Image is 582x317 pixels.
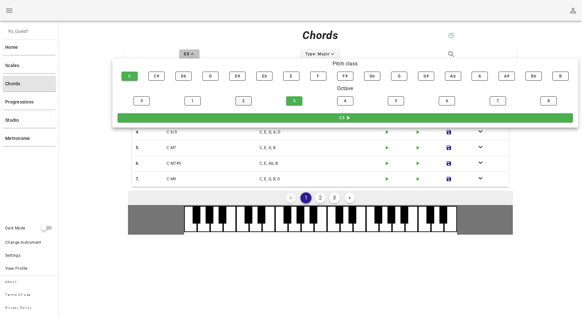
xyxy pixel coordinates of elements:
[138,99,145,103] span: 0
[148,72,165,81] button: C#
[449,74,457,78] span: Ab
[305,51,336,57] span: Type: Major
[134,143,165,152] div: 5.
[258,174,382,184] div: C, E, G, B, D
[134,159,165,168] div: 6.
[132,156,509,171] button: 6.C M7#5C, E, Ab, B
[202,72,219,81] button: D
[476,74,484,78] span: A
[392,99,400,103] span: 5
[183,51,195,57] span: C3
[391,72,407,81] button: G
[153,74,160,78] span: C#
[240,99,247,103] span: 2
[499,72,515,81] button: A#
[3,94,56,110] a: Progressions
[315,192,326,203] button: 2
[126,74,134,78] span: C
[121,115,569,121] span: C3
[256,72,272,81] button: Eb
[341,74,349,78] span: F#
[341,99,349,103] span: 4
[229,72,246,81] button: D#
[422,74,430,78] span: G#
[286,96,302,105] button: 3
[134,128,165,137] div: 4.
[116,83,574,94] div: Octave
[207,74,214,78] span: D
[329,192,340,203] button: 3
[337,96,353,105] button: 4
[552,72,569,81] button: B
[118,113,573,122] button: C3
[175,72,192,81] button: Db
[132,140,509,156] button: 5.C M7C, E, G, B
[258,128,382,137] div: C, E, G, A, D
[165,143,258,152] div: C M7
[165,174,258,184] div: C M9
[540,96,557,105] button: 8
[3,112,56,128] a: Studio
[261,74,268,78] span: Eb
[287,74,295,78] span: E
[179,49,199,59] button: C3
[184,96,201,105] button: 1
[121,72,138,81] button: C
[443,99,451,103] span: 6
[165,159,258,168] div: C M7#5
[133,96,150,105] button: 0
[490,96,506,105] button: 7
[132,124,509,140] button: 4.C 6/9C, E, G, A, D
[3,23,56,39] div: Yo, Guest!
[165,128,258,137] div: C 6/9
[258,159,382,168] div: C, E, Ab, B
[301,49,340,59] button: Type: Major
[290,99,298,103] span: 3
[364,72,380,81] button: Gb
[395,74,403,78] span: G
[300,192,311,203] button: 1
[388,96,404,105] button: 5
[314,74,322,78] span: F
[368,74,376,78] span: Gb
[530,74,538,78] span: Bb
[255,25,386,46] div: Chords
[3,58,56,73] a: Scales
[134,174,165,184] div: 7.
[525,72,542,81] button: Bb
[494,99,501,103] span: 7
[180,74,187,78] span: Db
[258,143,382,152] div: C, E, G, B
[3,76,56,91] a: Chords
[337,72,353,81] button: F#
[235,96,252,105] button: 2
[189,99,196,103] span: 1
[557,74,564,78] span: B
[439,96,455,105] button: 6
[3,131,56,146] a: Metronome
[418,72,434,81] button: G#
[3,39,56,55] a: Home
[132,171,509,187] button: 7.C M9C, E, G, B, D
[116,59,574,69] div: Pitch class
[445,72,461,81] button: Ab
[283,72,299,81] button: E
[472,72,488,81] button: A
[234,74,241,78] span: D#
[310,72,326,81] button: F
[503,74,511,78] span: A#
[545,99,552,103] span: 8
